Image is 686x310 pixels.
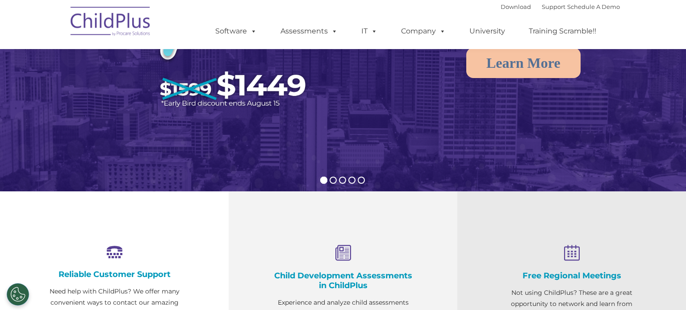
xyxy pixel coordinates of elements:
a: Learn More [466,48,581,78]
span: Phone number [124,95,162,102]
a: University [460,22,514,40]
a: Company [392,22,455,40]
a: Assessments [272,22,347,40]
img: ChildPlus by Procare Solutions [66,0,155,45]
h4: Child Development Assessments in ChildPlus [273,271,413,290]
a: Support [542,3,565,10]
h4: Reliable Customer Support [45,269,184,279]
a: IT [352,22,386,40]
a: Schedule A Demo [567,3,620,10]
span: Last name [124,59,151,66]
button: Cookies Settings [7,283,29,306]
h4: Free Regional Meetings [502,271,641,281]
a: Software [206,22,266,40]
a: Download [501,3,531,10]
a: Training Scramble!! [520,22,605,40]
font: | [501,3,620,10]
